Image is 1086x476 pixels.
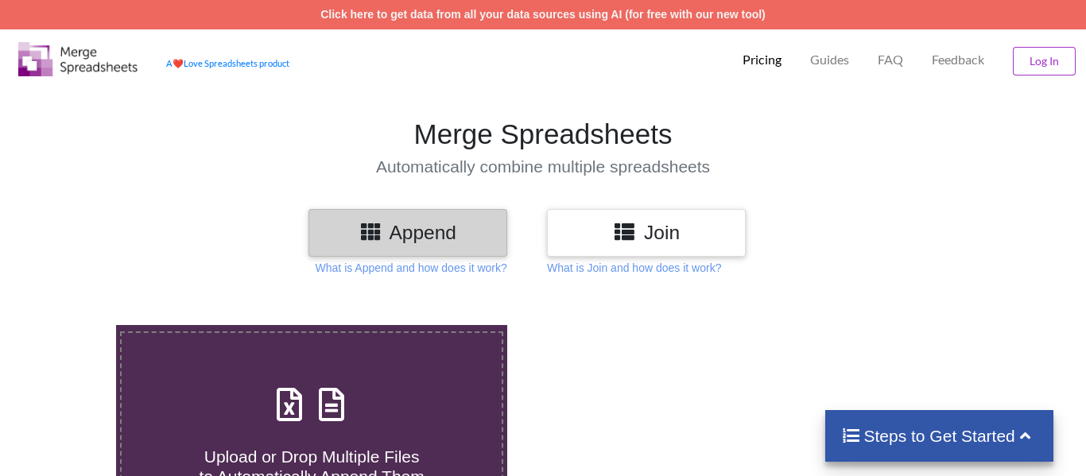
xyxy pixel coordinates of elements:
[320,221,495,244] h3: Append
[173,58,184,68] span: heart
[559,221,734,244] h3: Join
[878,52,903,68] p: FAQ
[320,8,766,21] a: Click here to get data from all your data sources using AI (for free with our new tool)
[316,260,507,276] p: What is Append and how does it work?
[810,52,849,68] p: Guides
[932,53,984,66] span: Feedback
[743,52,782,68] p: Pricing
[1013,47,1076,75] button: Log In
[841,426,1038,446] h4: Steps to Get Started
[18,42,138,76] img: Logo.png
[547,260,721,276] p: What is Join and how does it work?
[166,58,289,68] a: AheartLove Spreadsheets product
